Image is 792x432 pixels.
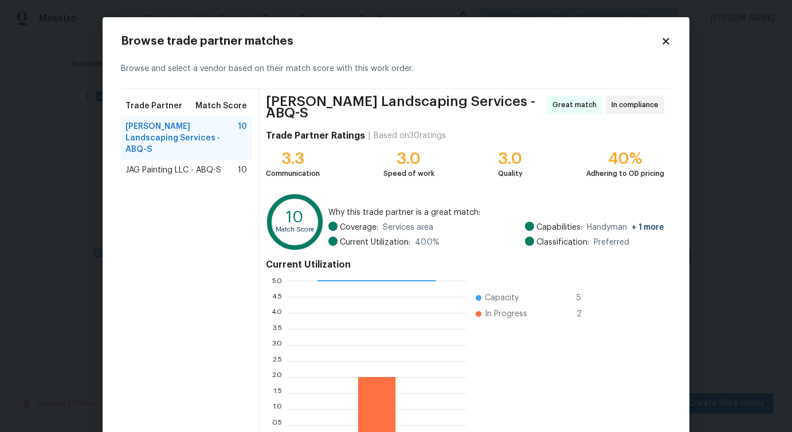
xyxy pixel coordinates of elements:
[594,237,629,248] span: Preferred
[272,358,282,364] text: 2.5
[536,222,582,233] span: Capabilities:
[340,237,410,248] span: Current Utilization:
[498,153,523,164] div: 3.0
[238,164,247,176] span: 10
[266,96,543,119] span: [PERSON_NAME] Landscaping Services - ABQ-S
[266,130,365,142] h4: Trade Partner Ratings
[587,222,664,233] span: Handyman
[126,100,182,112] span: Trade Partner
[121,36,661,47] h2: Browse trade partner matches
[383,168,434,179] div: Speed of work
[266,153,320,164] div: 3.3
[195,100,247,112] span: Match Score
[266,168,320,179] div: Communication
[272,325,282,332] text: 3.5
[365,130,374,142] div: |
[328,207,664,218] span: Why this trade partner is a great match:
[577,308,595,320] span: 2
[498,168,523,179] div: Quality
[272,341,282,348] text: 3.0
[121,49,671,89] div: Browse and select a vendor based on their match score with this work order.
[611,99,663,111] span: In compliance
[586,168,664,179] div: Adhering to OD pricing
[126,121,238,155] span: [PERSON_NAME] Landscaping Services - ABQ-S
[383,153,434,164] div: 3.0
[273,390,282,396] text: 1.5
[238,121,247,155] span: 10
[272,374,282,380] text: 2.0
[536,237,589,248] span: Classification:
[485,308,527,320] span: In Progress
[286,209,304,225] text: 10
[577,292,595,304] span: 5
[586,153,664,164] div: 40%
[383,222,433,233] span: Services area
[552,99,601,111] span: Great match
[485,292,519,304] span: Capacity
[266,259,664,270] h4: Current Utilization
[272,293,282,300] text: 4.5
[415,237,440,248] span: 40.0 %
[340,222,378,233] span: Coverage:
[272,422,282,429] text: 0.5
[272,277,282,284] text: 5.0
[126,164,221,176] span: JAG Painting LLC - ABQ-S
[632,223,664,231] span: + 1 more
[374,130,446,142] div: Based on 30 ratings
[276,226,314,233] text: Match Score
[273,406,282,413] text: 1.0
[271,309,282,316] text: 4.0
